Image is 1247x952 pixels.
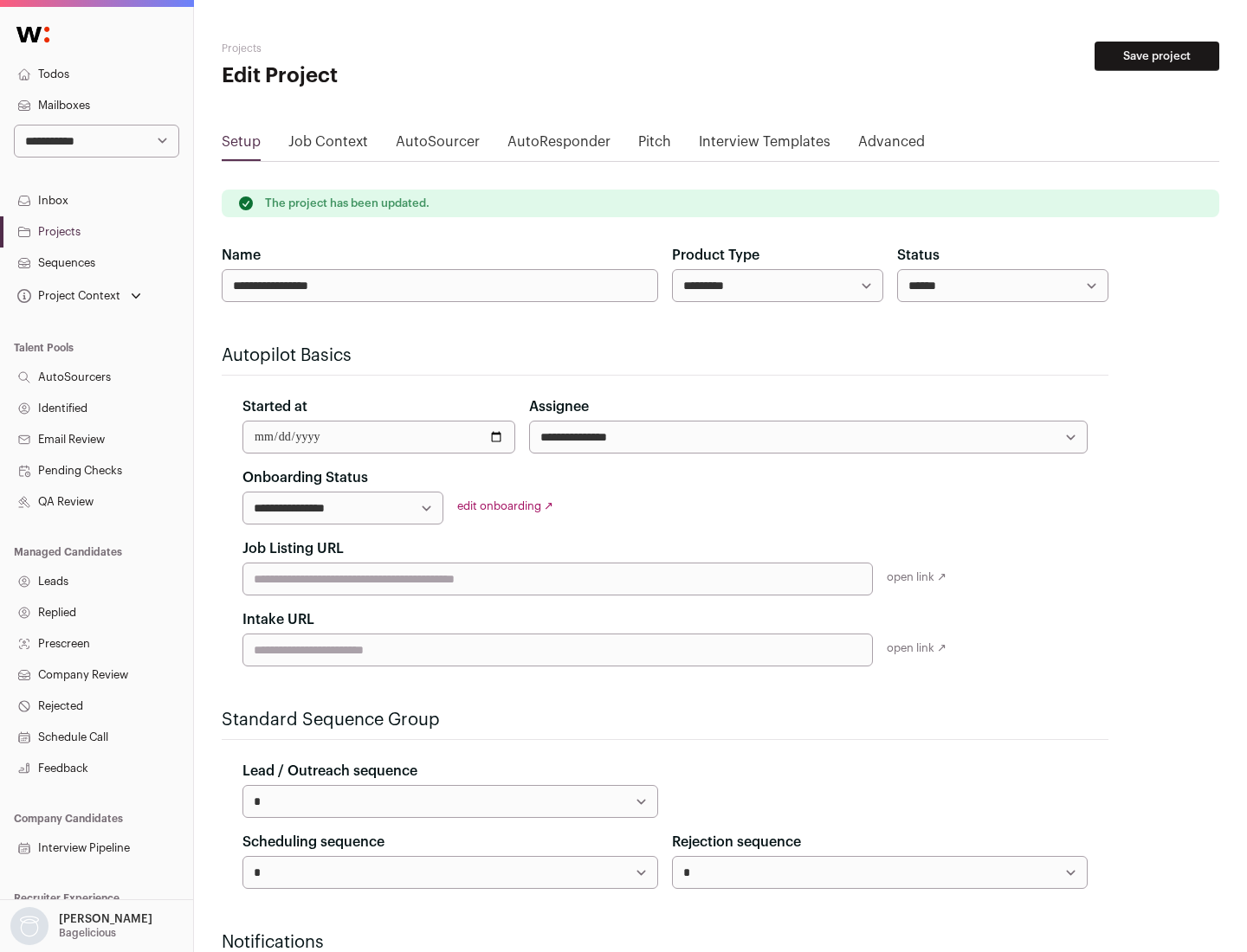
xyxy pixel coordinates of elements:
a: AutoSourcer [396,132,480,159]
h2: Standard Sequence Group [222,708,1108,732]
h2: Projects [222,42,554,55]
label: Intake URL [242,609,314,630]
label: Lead / Outreach sequence [242,761,417,782]
button: Open dropdown [14,284,145,308]
button: Save project [1095,42,1219,71]
label: Job Listing URL [242,538,344,559]
label: Started at [242,396,307,417]
a: edit onboarding ↗ [457,500,553,511]
a: AutoResponder [507,132,611,159]
p: The project has been updated. [265,196,430,210]
p: Bagelicious [59,926,116,940]
button: Open dropdown [7,907,156,945]
label: Assignee [529,396,589,417]
label: Status [897,245,940,266]
label: Rejection sequence [672,832,801,852]
label: Onboarding Status [242,467,368,488]
a: Interview Templates [699,132,830,159]
a: Pitch [638,132,671,159]
h2: Autopilot Basics [222,344,1108,368]
img: Wellfound [7,17,59,52]
label: Name [222,245,261,266]
a: Setup [222,132,261,159]
h1: Edit Project [222,62,554,90]
a: Advanced [858,132,925,159]
img: nopic.png [10,907,48,945]
label: Scheduling sequence [242,832,384,852]
label: Product Type [672,245,759,266]
div: Project Context [14,289,120,303]
a: Job Context [288,132,368,159]
p: [PERSON_NAME] [59,912,152,926]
